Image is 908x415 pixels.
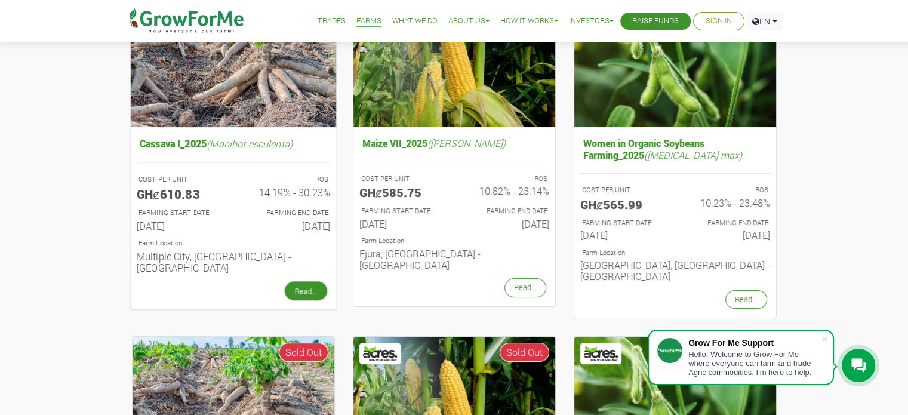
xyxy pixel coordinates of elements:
h6: [DATE] [359,218,445,229]
p: FARMING START DATE [582,218,664,228]
img: Acres Nano [361,345,399,362]
a: Farms [356,15,381,27]
a: EN [747,12,783,30]
p: Location of Farm [138,238,328,248]
a: Sign In [706,15,732,27]
h6: 14.19% - 30.23% [242,186,330,198]
a: About Us [448,15,490,27]
p: COST PER UNIT [138,174,222,184]
h6: [DATE] [463,218,549,229]
h5: Cassava I_2025 [136,134,330,152]
a: How it Works [500,15,558,27]
h5: Women in Organic Soybeans Farming_2025 [580,134,770,163]
h6: Ejura, [GEOGRAPHIC_DATA] - [GEOGRAPHIC_DATA] [359,248,549,270]
h5: Maize VII_2025 [359,134,549,152]
p: ROS [465,174,547,184]
h5: GHȼ565.99 [580,197,666,211]
span: Sold Out [500,343,549,362]
h5: GHȼ585.75 [359,185,445,199]
a: Read... [284,281,327,300]
h6: Multiple City, [GEOGRAPHIC_DATA] - [GEOGRAPHIC_DATA] [136,250,330,273]
a: Raise Funds [632,15,679,27]
p: COST PER UNIT [361,174,444,184]
p: FARMING END DATE [686,218,768,228]
a: Read... [504,278,546,297]
p: FARMING START DATE [361,206,444,216]
h5: GHȼ610.83 [136,186,224,201]
h6: 10.23% - 23.48% [684,197,770,208]
p: ROS [686,185,768,195]
p: FARMING END DATE [244,207,328,217]
p: Location of Farm [582,248,768,258]
h6: [GEOGRAPHIC_DATA], [GEOGRAPHIC_DATA] - [GEOGRAPHIC_DATA] [580,259,770,282]
h6: [DATE] [580,229,666,241]
img: Acres Nano [582,345,620,362]
a: Trades [318,15,346,27]
a: Investors [569,15,614,27]
h6: [DATE] [242,219,330,231]
h6: [DATE] [136,219,224,231]
a: Read... [725,290,767,309]
i: ([PERSON_NAME]) [427,137,506,149]
p: Location of Farm [361,236,547,246]
div: Hello! Welcome to Grow For Me where everyone can farm and trade Agric commodities. I'm here to help. [688,350,821,377]
i: (Manihot esculenta) [207,137,293,149]
h6: [DATE] [684,229,770,241]
p: COST PER UNIT [582,185,664,195]
h6: 10.82% - 23.14% [463,185,549,196]
p: FARMING START DATE [138,207,222,217]
a: What We Do [392,15,438,27]
i: ([MEDICAL_DATA] max) [644,149,742,161]
div: Grow For Me Support [688,338,821,348]
p: FARMING END DATE [465,206,547,216]
p: ROS [244,174,328,184]
span: Sold Out [279,343,328,362]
